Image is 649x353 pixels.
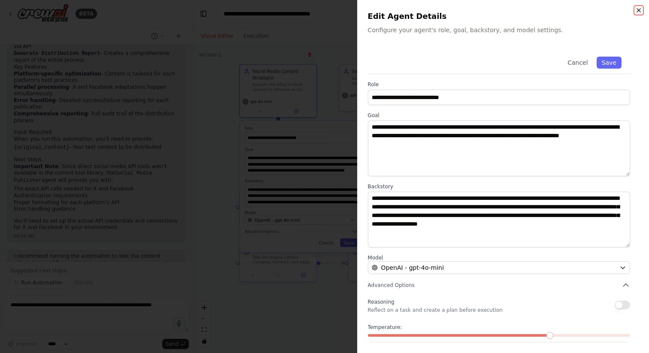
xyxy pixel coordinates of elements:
[368,112,630,119] label: Goal
[368,299,394,305] span: Reasoning
[381,263,444,272] span: OpenAI - gpt-4o-mini
[368,281,630,290] button: Advanced Options
[368,183,630,190] label: Backstory
[368,261,630,274] button: OpenAI - gpt-4o-mini
[368,10,639,22] h2: Edit Agent Details
[368,324,402,331] span: Temperature:
[368,254,630,261] label: Model
[368,307,503,314] p: Reflect on a task and create a plan before execution
[597,57,622,69] button: Save
[368,282,415,289] span: Advanced Options
[368,81,630,88] label: Role
[562,57,593,69] button: Cancel
[368,26,639,34] p: Configure your agent's role, goal, backstory, and model settings.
